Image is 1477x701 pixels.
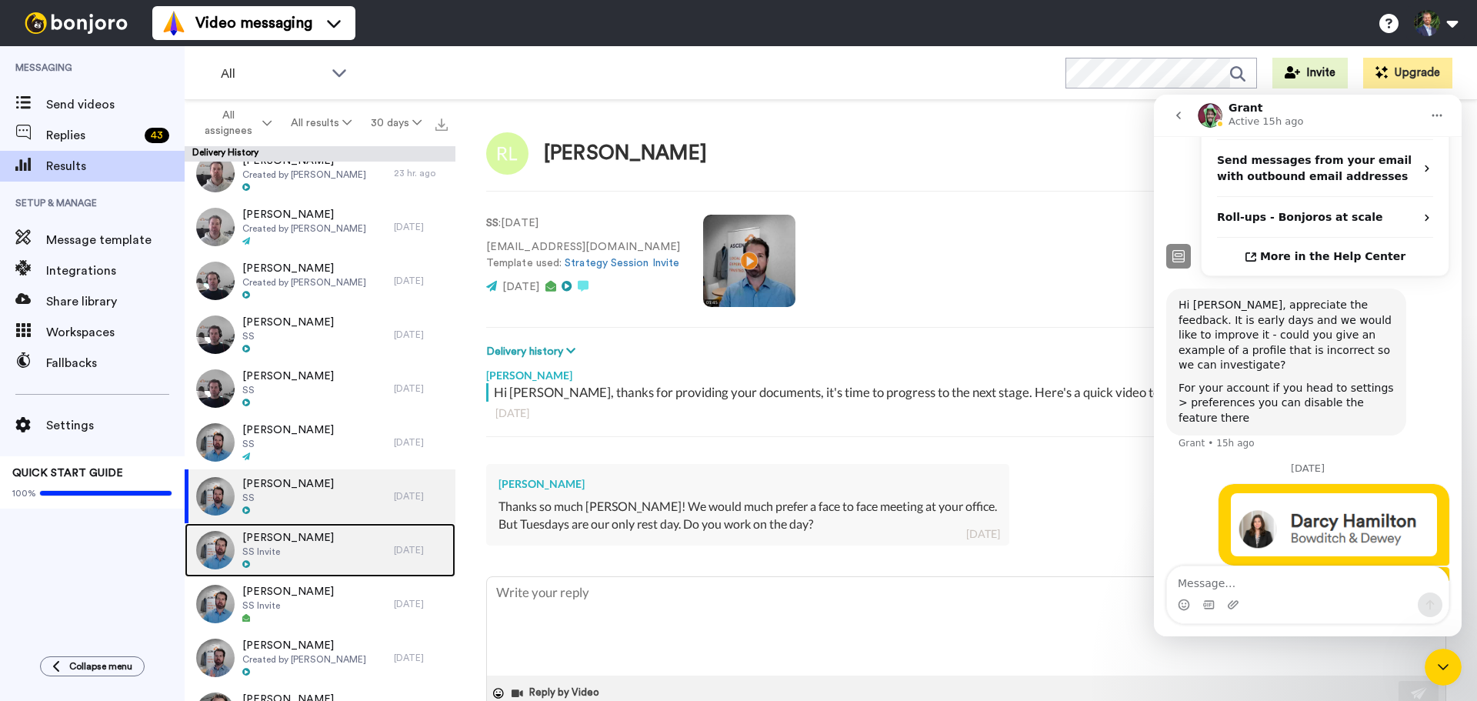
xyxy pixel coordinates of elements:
[361,109,431,137] button: 30 days
[48,102,295,143] div: Roll-ups - Bonjoros at scale
[242,599,334,612] span: SS Invite
[46,126,138,145] span: Replies
[185,469,455,523] a: [PERSON_NAME]SS[DATE]
[242,438,334,450] span: SS
[12,369,295,389] div: [DATE]
[196,477,235,516] img: 6494ea5c-ca49-4724-91b7-abe75771bd0c-thumb.jpg
[185,631,455,685] a: [PERSON_NAME]Created by [PERSON_NAME][DATE]
[394,167,448,179] div: 23 hr. ago
[12,389,295,472] div: Joel says…
[12,194,295,369] div: Grant says…
[196,262,235,300] img: 3b4986a7-22ba-4983-81aa-b3a1128e14b2-thumb.jpg
[242,422,334,438] span: [PERSON_NAME]
[185,362,455,416] a: [PERSON_NAME]SS[DATE]
[25,286,240,332] div: For your account if you head to settings > preferences you can disable the feature there
[40,656,145,676] button: Collapse menu
[486,215,680,232] p: : [DATE]
[196,531,235,569] img: ee17bb70-837d-4240-87a4-2a376ba17436-thumb.jpg
[48,45,295,102] div: Send messages from your email with outbound email addresses
[486,360,1446,383] div: [PERSON_NAME]
[394,544,448,556] div: [DATE]
[12,487,36,499] span: 100%
[185,200,455,254] a: [PERSON_NAME]Created by [PERSON_NAME][DATE]
[394,382,448,395] div: [DATE]
[12,468,123,479] span: QUICK START GUIDE
[242,261,366,276] span: [PERSON_NAME]
[394,436,448,449] div: [DATE]
[195,12,312,34] span: Video messaging
[495,406,1437,421] div: [DATE]
[46,95,185,114] span: Send videos
[394,221,448,233] div: [DATE]
[196,369,235,408] img: cb763b37-49e2-4a86-807c-145db463565d-thumb.jpg
[196,208,235,246] img: f00c432c-dffc-4a72-8174-497d726106f2-thumb.jpg
[48,504,61,516] button: Gif picker
[435,119,448,131] img: export.svg
[242,492,334,504] span: SS
[394,652,448,664] div: [DATE]
[185,577,455,631] a: [PERSON_NAME]SS Invite[DATE]
[12,149,37,174] img: Profile image for Operator
[394,598,448,610] div: [DATE]
[486,132,528,175] img: Image of Regina Lim
[188,102,282,145] button: All assignees
[1363,58,1452,88] button: Upgrade
[242,276,366,289] span: Created by [PERSON_NAME]
[494,383,1442,402] div: Hi [PERSON_NAME], thanks for providing your documents, it's time to progress to the next stage. H...
[63,116,228,129] strong: Roll-ups - Bonjoros at scale
[196,154,235,192] img: 85313d92-af20-4655-b006-5350fd9ae2c3-thumb.jpg
[242,638,366,653] span: [PERSON_NAME]
[394,329,448,341] div: [DATE]
[242,384,334,396] span: SS
[486,218,498,229] strong: SS
[498,476,997,492] div: [PERSON_NAME]
[46,262,185,280] span: Integrations
[242,476,334,492] span: [PERSON_NAME]
[1411,687,1428,699] img: send-white.svg
[282,109,362,137] button: All results
[12,194,252,341] div: Hi [PERSON_NAME], appreciate the feedback. It is early days and we would like to improve it - cou...
[544,142,707,165] div: [PERSON_NAME]
[197,108,259,139] span: All assignees
[46,292,185,311] span: Share library
[46,416,185,435] span: Settings
[185,254,455,308] a: [PERSON_NAME]Created by [PERSON_NAME][DATE]
[242,330,334,342] span: SS
[73,504,85,516] button: Upload attachment
[25,344,101,353] div: Grant • 15h ago
[242,653,366,666] span: Created by [PERSON_NAME]
[394,490,448,502] div: [DATE]
[196,423,235,462] img: 6494ea5c-ca49-4724-91b7-abe75771bd0c-thumb.jpg
[486,239,680,272] p: [EMAIL_ADDRESS][DOMAIN_NAME] Template used:
[196,585,235,623] img: ee17bb70-837d-4240-87a4-2a376ba17436-thumb.jpg
[1425,649,1462,686] iframe: Intercom live chat
[185,146,455,162] div: Delivery History
[185,146,455,200] a: [PERSON_NAME]Created by [PERSON_NAME]23 hr. ago
[966,526,1000,542] div: [DATE]
[196,639,235,677] img: 61efd749-1246-4e38-8f97-ccb7b5e22ae1-thumb.jpg
[185,308,455,362] a: [PERSON_NAME]SS[DATE]
[242,530,334,546] span: [PERSON_NAME]
[25,203,240,279] div: Hi [PERSON_NAME], appreciate the feedback. It is early days and we would like to improve it - cou...
[106,155,252,169] span: More in the Help Center
[242,546,334,558] span: SS Invite
[498,516,997,533] div: But Tuesdays are our only rest day. Do you work on the day?
[242,584,334,599] span: [PERSON_NAME]
[242,315,334,330] span: [PERSON_NAME]
[565,258,679,269] a: Strategy Session Invite
[221,65,324,83] span: All
[46,231,185,249] span: Message template
[46,157,185,175] span: Results
[1154,95,1462,636] iframe: Intercom live chat
[1272,58,1348,88] button: Invite
[431,112,452,135] button: Export all results that match these filters now.
[196,315,235,354] img: cb763b37-49e2-4a86-807c-145db463565d-thumb.jpg
[18,12,134,34] img: bj-logo-header-white.svg
[162,11,186,35] img: vm-color.svg
[502,282,539,292] span: [DATE]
